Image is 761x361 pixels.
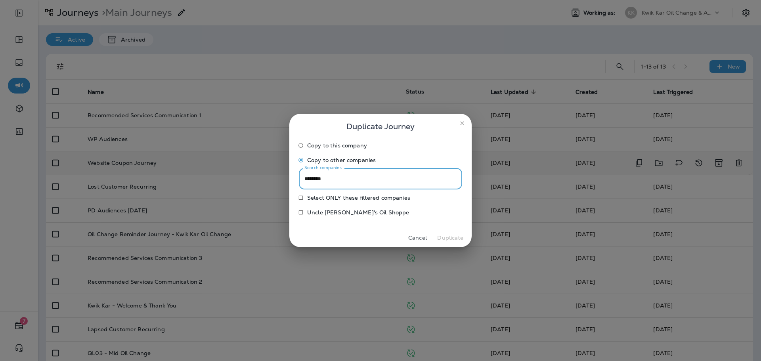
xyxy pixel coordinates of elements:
[403,232,432,244] button: Cancel
[307,142,367,149] span: Copy to this company
[456,117,468,130] button: close
[346,120,415,133] span: Duplicate Journey
[307,209,409,216] p: Uncle [PERSON_NAME]'s Oil Shoppe
[307,157,376,163] span: Copy to other companies
[304,165,342,171] label: Search companies
[307,195,410,201] span: Select ONLY these filtered companies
